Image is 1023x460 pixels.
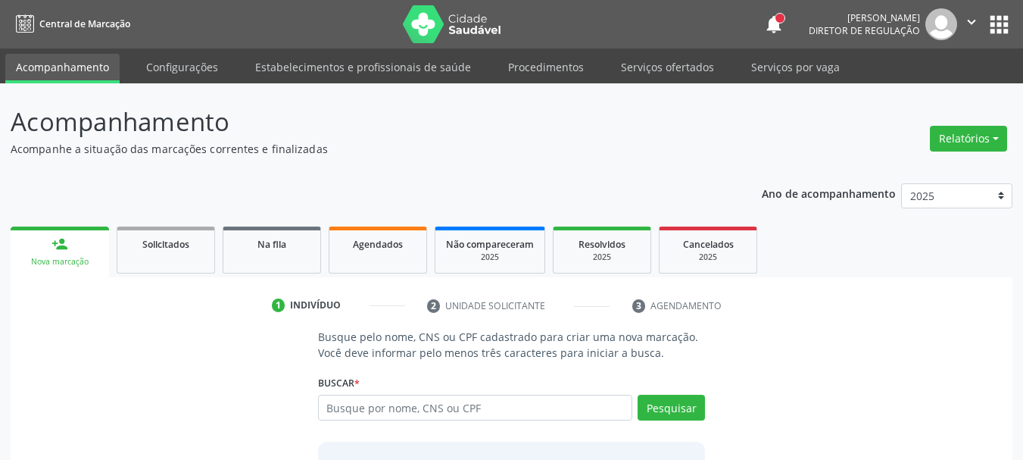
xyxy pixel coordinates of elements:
[11,11,130,36] a: Central de Marcação
[446,238,534,251] span: Não compareceram
[353,238,403,251] span: Agendados
[957,8,986,40] button: 
[809,11,920,24] div: [PERSON_NAME]
[245,54,482,80] a: Estabelecimentos e profissionais de saúde
[51,236,68,252] div: person_add
[579,238,625,251] span: Resolvidos
[257,238,286,251] span: Na fila
[564,252,640,263] div: 2025
[762,183,896,202] p: Ano de acompanhamento
[670,252,746,263] div: 2025
[963,14,980,30] i: 
[136,54,229,80] a: Configurações
[497,54,594,80] a: Procedimentos
[142,238,189,251] span: Solicitados
[741,54,850,80] a: Serviços por vaga
[318,329,706,361] p: Busque pelo nome, CNS ou CPF cadastrado para criar uma nova marcação. Você deve informar pelo men...
[318,395,633,421] input: Busque por nome, CNS ou CPF
[11,103,712,141] p: Acompanhamento
[272,299,285,312] div: 1
[5,54,120,83] a: Acompanhamento
[683,238,734,251] span: Cancelados
[446,252,534,263] div: 2025
[318,371,360,395] label: Buscar
[290,299,341,312] div: Indivíduo
[809,24,920,37] span: Diretor de regulação
[610,54,725,80] a: Serviços ofertados
[39,17,130,30] span: Central de Marcação
[21,256,98,268] div: Nova marcação
[763,14,784,35] button: notifications
[930,126,1007,152] button: Relatórios
[986,11,1012,38] button: apps
[638,395,705,421] button: Pesquisar
[11,141,712,157] p: Acompanhe a situação das marcações correntes e finalizadas
[925,8,957,40] img: img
